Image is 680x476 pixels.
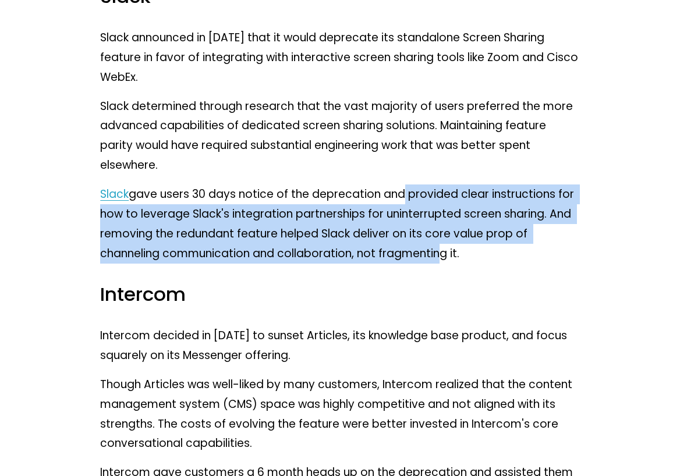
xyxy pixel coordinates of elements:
[100,97,579,175] p: Slack determined through research that the vast majority of users preferred the more advanced cap...
[100,375,579,453] p: Though Articles was well-liked by many customers, Intercom realized that the content management s...
[100,326,579,365] p: Intercom decided in [DATE] to sunset Articles, its knowledge base product, and focus squarely on ...
[100,184,579,263] p: gave users 30 days notice of the deprecation and provided clear instructions for how to leverage ...
[100,186,129,202] a: Slack
[100,282,579,307] h3: Intercom
[100,28,579,87] p: Slack announced in [DATE] that it would deprecate its standalone Screen Sharing feature in favor ...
